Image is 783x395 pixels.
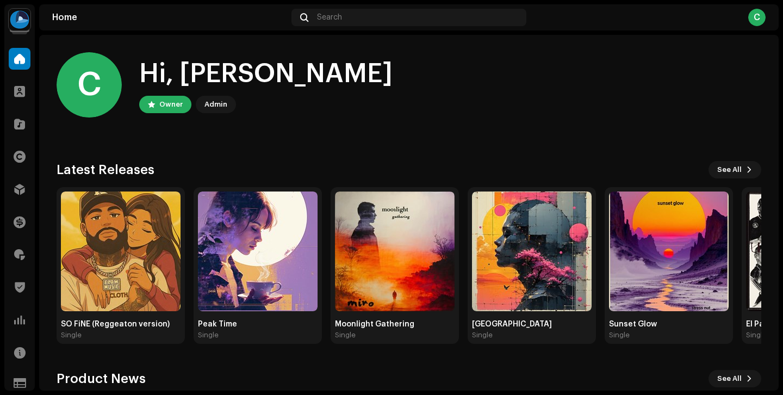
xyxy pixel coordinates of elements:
span: See All [717,368,742,390]
div: Single [335,331,356,340]
div: Single [746,331,767,340]
div: Single [61,331,82,340]
span: See All [717,159,742,181]
div: Single [472,331,493,340]
div: Single [198,331,219,340]
img: a0cca679-287c-4599-aa11-29d3b524a0d0 [609,192,729,311]
img: c7950dbc-2a99-4a65-979d-bb0c3bf85a8c [61,192,181,311]
img: 31a4402c-14a3-4296-bd18-489e15b936d7 [9,9,30,30]
div: C [57,52,122,118]
div: C [748,9,766,26]
div: Single [609,331,630,340]
div: Owner [159,98,183,111]
div: SO FiNE (Reggeaton version) [61,320,181,329]
img: a7bbcdd1-5799-46ce-9dc5-fb75990f385e [335,192,455,311]
button: See All [709,370,761,387]
div: Peak Time [198,320,318,329]
div: [GEOGRAPHIC_DATA] [472,320,592,329]
div: Home [52,13,287,22]
div: Admin [204,98,227,111]
div: Sunset Glow [609,320,729,329]
img: a390f076-bcdc-4e36-be96-eaf56f6dfa1e [198,192,318,311]
div: Hi, [PERSON_NAME] [139,57,393,91]
span: Search [317,13,342,22]
h3: Latest Releases [57,161,154,178]
img: e6f62477-063e-44f4-ac98-4987399a8e74 [472,192,592,311]
div: Moonlight Gathering [335,320,455,329]
button: See All [709,161,761,178]
h3: Product News [57,370,146,387]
